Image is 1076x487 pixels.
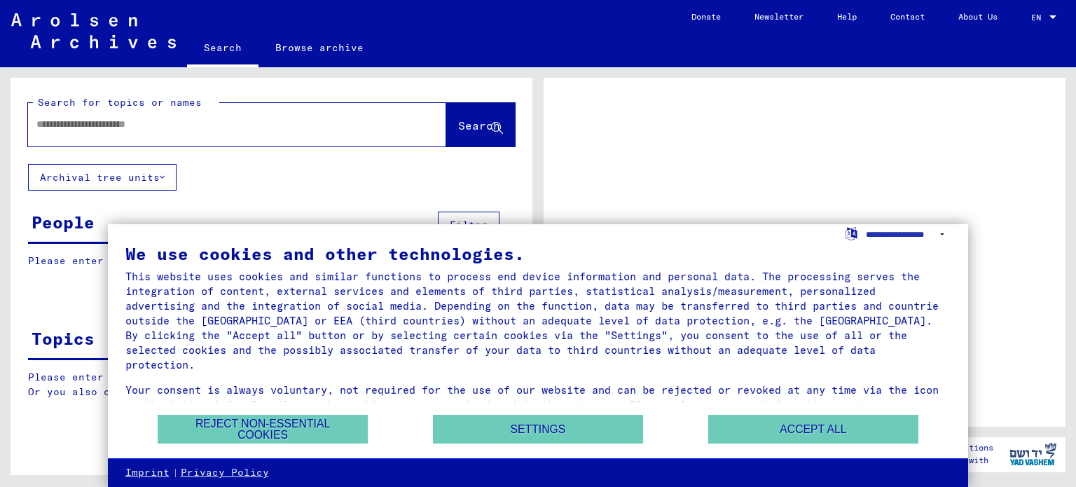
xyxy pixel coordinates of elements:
[38,96,202,109] mat-label: Search for topics or names
[28,370,515,399] p: Please enter a search term or set filters to get results. Or you also can browse the manually.
[258,31,380,64] a: Browse archive
[158,415,368,444] button: Reject non-essential cookies
[187,31,258,67] a: Search
[32,326,95,351] div: Topics
[181,466,269,480] a: Privacy Policy
[125,245,951,262] div: We use cookies and other technologies.
[438,212,499,238] button: Filter
[1031,13,1047,22] span: EN
[458,118,500,132] span: Search
[11,13,176,48] img: Arolsen_neg.svg
[450,219,488,231] span: Filter
[28,164,177,191] button: Archival tree units
[708,415,918,444] button: Accept all
[1007,437,1059,472] img: yv_logo.png
[28,254,514,268] p: Please enter a search term or set filters to get results.
[125,383,951,427] div: Your consent is always voluntary, not required for the use of our website and can be rejected or ...
[433,415,643,444] button: Settings
[125,269,951,372] div: This website uses cookies and similar functions to process end device information and personal da...
[32,210,95,235] div: People
[125,466,170,480] a: Imprint
[446,103,515,146] button: Search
